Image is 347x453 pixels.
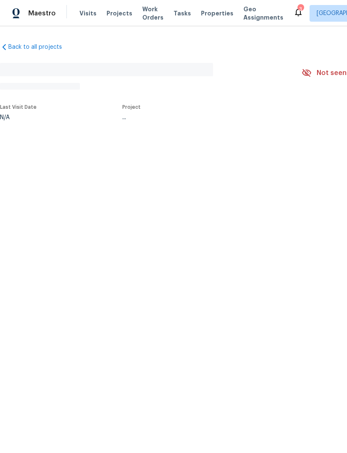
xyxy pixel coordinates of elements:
[173,10,191,16] span: Tasks
[28,9,56,18] span: Maestro
[122,115,282,120] div: ...
[142,5,164,22] span: Work Orders
[107,9,132,18] span: Projects
[243,5,283,22] span: Geo Assignments
[79,9,97,18] span: Visits
[297,5,303,13] div: 3
[122,105,141,110] span: Project
[201,9,233,18] span: Properties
